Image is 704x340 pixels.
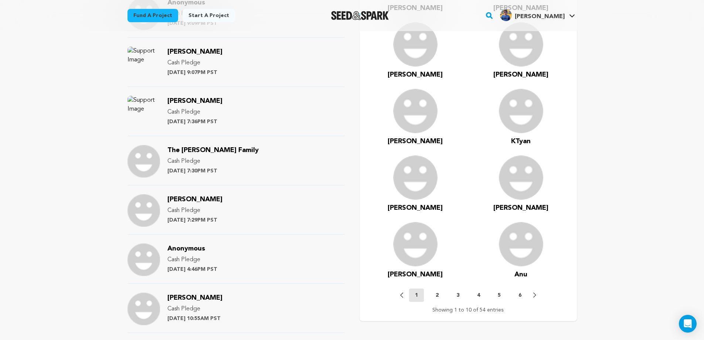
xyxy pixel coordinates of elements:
[127,194,160,227] img: Support Image
[167,98,222,104] a: [PERSON_NAME]
[127,145,160,178] img: Support Image
[514,269,527,280] a: Anu
[167,315,222,322] p: [DATE] 10:55AM PST
[167,49,222,55] a: [PERSON_NAME]
[127,96,160,128] img: Support Image
[450,292,465,299] button: 3
[127,243,160,276] img: Support Image
[500,9,565,21] div: Brijesh G.'s Profile
[388,71,443,78] span: [PERSON_NAME]
[183,9,235,22] a: Start a project
[388,205,443,211] span: [PERSON_NAME]
[167,58,222,67] p: Cash Pledge
[514,271,527,278] span: Anu
[388,269,443,280] a: [PERSON_NAME]
[167,197,222,203] a: [PERSON_NAME]
[493,203,548,213] a: [PERSON_NAME]
[167,245,205,252] span: Anonymous
[493,70,548,80] a: [PERSON_NAME]
[511,138,531,145] span: KTyan
[515,14,565,20] span: [PERSON_NAME]
[498,292,501,299] p: 5
[167,157,259,166] p: Cash Pledge
[493,71,548,78] span: [PERSON_NAME]
[167,167,259,175] p: [DATE] 7:30PM PST
[492,292,507,299] button: 5
[167,118,222,125] p: [DATE] 7:36PM PST
[679,315,697,333] div: Open Intercom Messenger
[167,266,217,273] p: [DATE] 4:46PM PST
[388,70,443,80] a: [PERSON_NAME]
[499,22,543,67] img: user.png
[513,292,527,299] button: 6
[167,48,222,55] span: [PERSON_NAME]
[499,155,543,200] img: user.png
[167,294,222,301] span: [PERSON_NAME]
[127,9,178,22] a: Fund a project
[499,89,543,133] img: user.png
[393,22,438,67] img: user.png
[430,292,445,299] button: 2
[127,293,160,325] img: Support Image
[388,271,443,278] span: [PERSON_NAME]
[436,292,439,299] p: 2
[393,155,438,200] img: user.png
[477,292,480,299] p: 4
[331,11,389,20] img: Seed&Spark Logo Dark Mode
[511,136,531,147] a: KTyan
[518,292,521,299] p: 6
[499,8,577,21] a: Brijesh G.'s Profile
[456,292,459,299] p: 3
[415,292,418,299] p: 1
[388,203,443,213] a: [PERSON_NAME]
[167,108,222,117] p: Cash Pledge
[167,196,222,203] span: [PERSON_NAME]
[388,138,443,145] span: [PERSON_NAME]
[432,306,504,314] p: Showing 1 to 10 of 54 entries
[409,289,424,302] button: 1
[493,205,548,211] span: [PERSON_NAME]
[388,136,443,147] a: [PERSON_NAME]
[167,148,259,154] a: The [PERSON_NAME] Family
[167,216,222,224] p: [DATE] 7:29PM PST
[167,246,205,252] a: Anonymous
[500,9,512,21] img: aa3a6eba01ca51bb.jpg
[167,304,222,313] p: Cash Pledge
[167,295,222,301] a: [PERSON_NAME]
[471,292,486,299] button: 4
[393,222,438,266] img: user.png
[167,255,217,264] p: Cash Pledge
[499,222,543,266] img: user.png
[127,47,160,79] img: Support Image
[499,8,577,23] span: Brijesh G.'s Profile
[167,69,222,76] p: [DATE] 9:07PM PST
[331,11,389,20] a: Seed&Spark Homepage
[167,206,222,215] p: Cash Pledge
[393,89,438,133] img: user.png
